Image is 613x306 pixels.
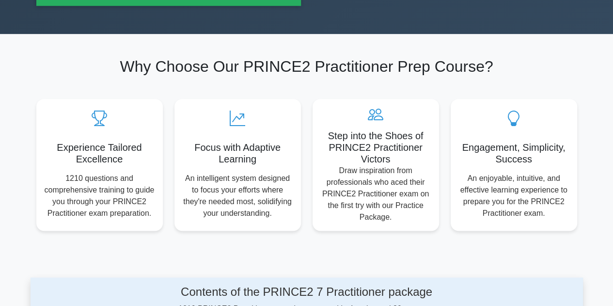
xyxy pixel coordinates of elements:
[458,173,569,219] p: An enjoyable, intuitive, and effective learning experience to prepare you for the PRINCE2 Practit...
[44,142,155,165] h5: Experience Tailored Excellence
[182,142,293,165] h5: Focus with Adaptive Learning
[320,165,431,223] p: Draw inspiration from professionals who aced their PRINCE2 Practitioner exam on the first try wit...
[111,285,502,299] h4: Contents of the PRINCE2 7 Practitioner package
[458,142,569,165] h5: Engagement, Simplicity, Success
[182,173,293,219] p: An intelligent system designed to focus your efforts where they're needed most, solidifying your ...
[320,130,431,165] h5: Step into the Shoes of PRINCE2 Practitioner Victors
[36,57,577,76] h2: Why Choose Our PRINCE2 Practitioner Prep Course?
[44,173,155,219] p: 1210 questions and comprehensive training to guide you through your PRINCE2 Practitioner exam pre...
